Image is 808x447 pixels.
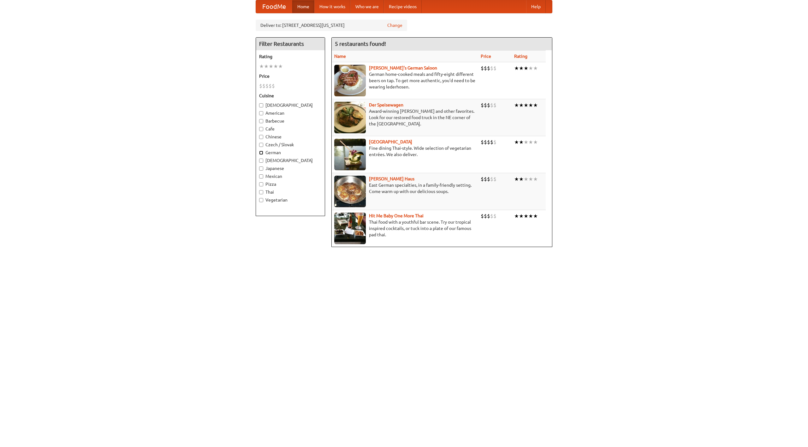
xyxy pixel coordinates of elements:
li: $ [265,82,269,89]
li: $ [490,139,493,146]
p: Award-winning [PERSON_NAME] and other favorites. Look for our restored food truck in the NE corne... [334,108,476,127]
label: German [259,149,322,156]
p: Fine dining Thai-style. Wide selection of vegetarian entrées. We also deliver. [334,145,476,158]
a: Who we are [350,0,384,13]
li: ★ [528,176,533,183]
li: ★ [524,176,528,183]
input: Pizza [259,182,263,186]
input: Cafe [259,127,263,131]
li: $ [481,213,484,220]
li: ★ [524,139,528,146]
a: How it works [314,0,350,13]
li: $ [481,139,484,146]
input: Thai [259,190,263,194]
li: ★ [533,176,538,183]
label: Cafe [259,126,322,132]
li: $ [487,65,490,72]
li: ★ [514,139,519,146]
li: $ [481,65,484,72]
li: $ [259,82,262,89]
li: ★ [519,139,524,146]
li: ★ [514,102,519,109]
input: Chinese [259,135,263,139]
li: ★ [259,63,264,70]
li: $ [484,176,487,183]
li: ★ [533,139,538,146]
img: speisewagen.jpg [334,102,366,133]
h5: Rating [259,53,322,60]
li: $ [493,139,496,146]
li: ★ [514,65,519,72]
li: $ [481,176,484,183]
li: $ [490,213,493,220]
li: ★ [273,63,278,70]
p: German home-cooked meals and fifty-eight different beers on tap. To get more authentic, you'd nee... [334,71,476,90]
li: $ [484,102,487,109]
a: Hit Me Baby One More Thai [369,213,424,218]
a: Help [526,0,546,13]
h5: Cuisine [259,93,322,99]
li: $ [493,65,496,72]
li: ★ [524,213,528,220]
label: Czech / Slovak [259,142,322,148]
label: American [259,110,322,116]
label: Japanese [259,165,322,172]
img: babythai.jpg [334,213,366,244]
p: Thai food with a youthful bar scene. Try our tropical inspired cocktails, or tuck into a plate of... [334,219,476,238]
input: Czech / Slovak [259,143,263,147]
input: Mexican [259,174,263,178]
a: [GEOGRAPHIC_DATA] [369,139,412,144]
label: Mexican [259,173,322,179]
li: ★ [519,102,524,109]
input: American [259,111,263,115]
input: German [259,151,263,155]
li: ★ [533,102,538,109]
a: [PERSON_NAME] Haus [369,176,414,181]
a: Price [481,54,491,59]
li: $ [481,102,484,109]
li: $ [493,213,496,220]
input: [DEMOGRAPHIC_DATA] [259,159,263,163]
li: ★ [519,176,524,183]
li: ★ [528,65,533,72]
li: $ [487,213,490,220]
a: Change [387,22,402,28]
li: $ [269,82,272,89]
li: $ [493,102,496,109]
label: [DEMOGRAPHIC_DATA] [259,157,322,164]
li: $ [484,65,487,72]
li: ★ [514,213,519,220]
a: [PERSON_NAME]'s German Saloon [369,65,437,70]
li: ★ [269,63,273,70]
li: ★ [533,65,538,72]
li: $ [490,65,493,72]
img: kohlhaus.jpg [334,176,366,207]
li: $ [487,139,490,146]
li: ★ [519,213,524,220]
li: $ [487,176,490,183]
li: ★ [519,65,524,72]
li: ★ [514,176,519,183]
li: $ [490,176,493,183]
li: $ [493,176,496,183]
a: Recipe videos [384,0,422,13]
li: ★ [528,213,533,220]
input: [DEMOGRAPHIC_DATA] [259,103,263,107]
input: Barbecue [259,119,263,123]
li: ★ [524,65,528,72]
label: [DEMOGRAPHIC_DATA] [259,102,322,108]
li: $ [484,139,487,146]
li: $ [272,82,275,89]
img: satay.jpg [334,139,366,170]
li: $ [262,82,265,89]
li: ★ [528,139,533,146]
li: ★ [533,213,538,220]
li: ★ [524,102,528,109]
li: ★ [278,63,283,70]
div: Deliver to: [STREET_ADDRESS][US_STATE] [256,20,407,31]
p: East German specialties, in a family-friendly setting. Come warm up with our delicious soups. [334,182,476,195]
img: esthers.jpg [334,65,366,96]
a: FoodMe [256,0,292,13]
